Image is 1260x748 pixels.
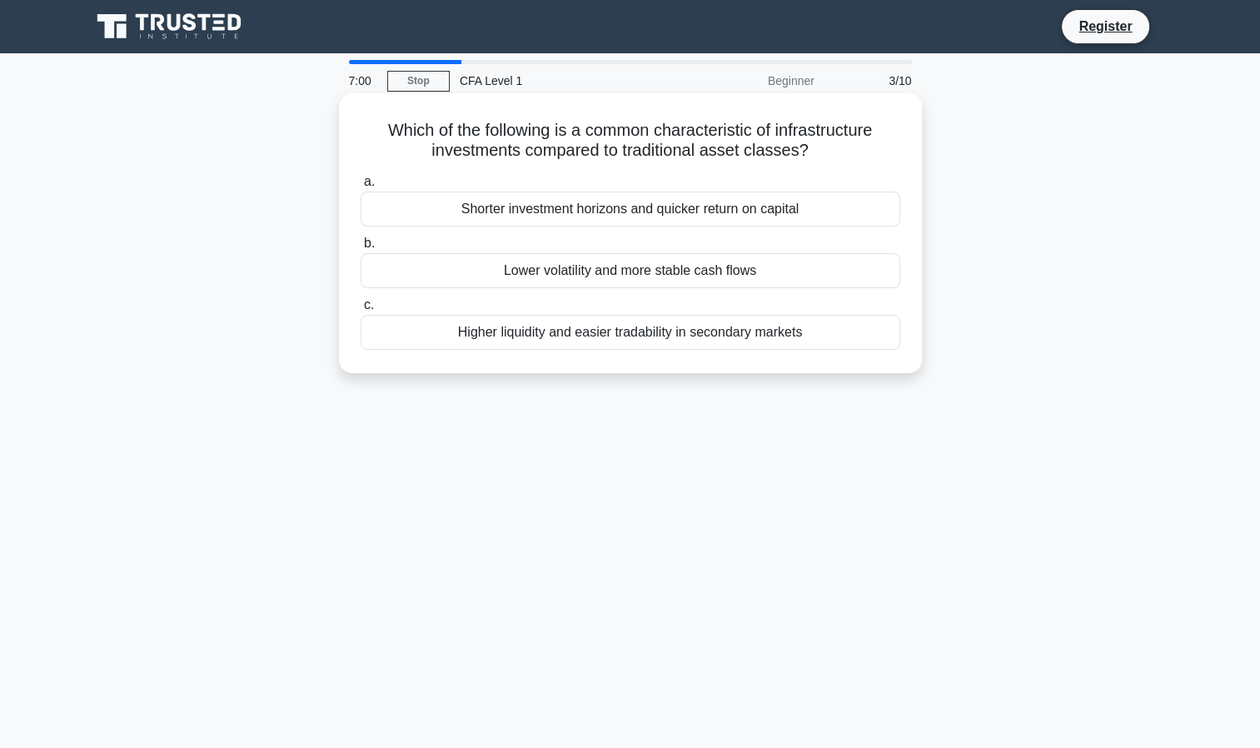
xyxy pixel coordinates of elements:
a: Stop [387,71,450,92]
span: a. [364,174,375,188]
div: Shorter investment horizons and quicker return on capital [361,192,900,227]
h5: Which of the following is a common characteristic of infrastructure investments compared to tradi... [359,120,902,162]
span: b. [364,236,375,250]
div: CFA Level 1 [450,64,679,97]
div: 7:00 [339,64,387,97]
div: Higher liquidity and easier tradability in secondary markets [361,315,900,350]
a: Register [1068,16,1142,37]
div: 3/10 [824,64,922,97]
div: Lower volatility and more stable cash flows [361,253,900,288]
span: c. [364,297,374,312]
div: Beginner [679,64,824,97]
